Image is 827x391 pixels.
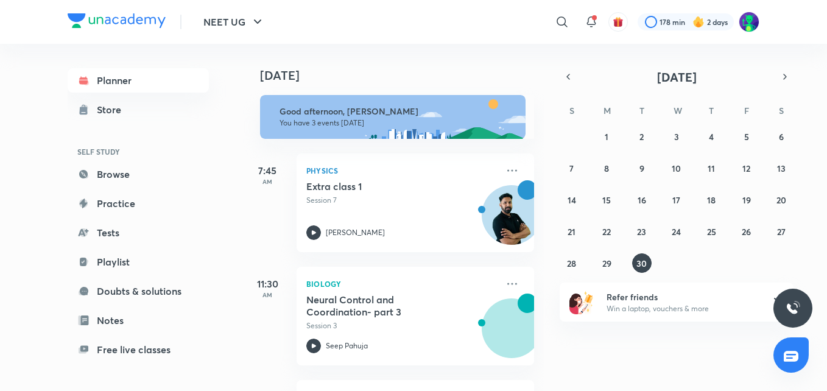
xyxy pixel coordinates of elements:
[306,294,458,318] h5: Neural Control and Coordination- part 3
[672,163,681,174] abbr: September 10, 2025
[637,226,646,238] abbr: September 23, 2025
[562,158,582,178] button: September 7, 2025
[569,290,594,314] img: referral
[597,253,616,273] button: September 29, 2025
[243,178,292,185] p: AM
[68,97,209,122] a: Store
[772,158,791,178] button: September 13, 2025
[667,158,686,178] button: September 10, 2025
[568,226,575,238] abbr: September 21, 2025
[569,163,574,174] abbr: September 7, 2025
[68,308,209,333] a: Notes
[482,192,541,250] img: Avatar
[607,303,756,314] p: Win a laptop, vouchers & more
[604,105,611,116] abbr: Monday
[97,102,128,117] div: Store
[657,69,697,85] span: [DATE]
[702,158,721,178] button: September 11, 2025
[602,194,611,206] abbr: September 15, 2025
[68,191,209,216] a: Practice
[243,291,292,298] p: AM
[737,127,756,146] button: September 5, 2025
[667,190,686,210] button: September 17, 2025
[68,337,209,362] a: Free live classes
[772,190,791,210] button: September 20, 2025
[602,226,611,238] abbr: September 22, 2025
[68,220,209,245] a: Tests
[306,195,498,206] p: Session 7
[632,127,652,146] button: September 2, 2025
[632,190,652,210] button: September 16, 2025
[260,68,546,83] h4: [DATE]
[709,105,714,116] abbr: Thursday
[772,222,791,241] button: September 27, 2025
[707,194,716,206] abbr: September 18, 2025
[638,194,646,206] abbr: September 16, 2025
[597,190,616,210] button: September 15, 2025
[779,131,784,143] abbr: September 6, 2025
[702,190,721,210] button: September 18, 2025
[604,163,609,174] abbr: September 8, 2025
[597,158,616,178] button: September 8, 2025
[577,68,776,85] button: [DATE]
[68,141,209,162] h6: SELF STUDY
[707,226,716,238] abbr: September 25, 2025
[68,13,166,31] a: Company Logo
[737,158,756,178] button: September 12, 2025
[737,222,756,241] button: September 26, 2025
[639,163,644,174] abbr: September 9, 2025
[739,12,759,32] img: Kaushiki Srivastava
[672,226,681,238] abbr: September 24, 2025
[326,227,385,238] p: [PERSON_NAME]
[68,68,209,93] a: Planner
[562,190,582,210] button: September 14, 2025
[569,105,574,116] abbr: Sunday
[280,106,515,117] h6: Good afternoon, [PERSON_NAME]
[742,163,750,174] abbr: September 12, 2025
[562,253,582,273] button: September 28, 2025
[742,226,751,238] abbr: September 26, 2025
[280,118,515,128] p: You have 3 events [DATE]
[667,222,686,241] button: September 24, 2025
[777,163,786,174] abbr: September 13, 2025
[562,222,582,241] button: September 21, 2025
[605,131,608,143] abbr: September 1, 2025
[196,10,272,34] button: NEET UG
[597,222,616,241] button: September 22, 2025
[597,127,616,146] button: September 1, 2025
[786,301,800,315] img: ttu
[772,127,791,146] button: September 6, 2025
[777,226,786,238] abbr: September 27, 2025
[737,190,756,210] button: September 19, 2025
[306,180,458,192] h5: Extra class 1
[702,127,721,146] button: September 4, 2025
[306,277,498,291] p: Biology
[639,131,644,143] abbr: September 2, 2025
[709,131,714,143] abbr: September 4, 2025
[467,294,534,378] img: unacademy
[776,194,786,206] abbr: September 20, 2025
[779,105,784,116] abbr: Saturday
[68,279,209,303] a: Doubts & solutions
[632,253,652,273] button: September 30, 2025
[260,95,526,139] img: afternoon
[306,163,498,178] p: Physics
[567,258,576,269] abbr: September 28, 2025
[667,127,686,146] button: September 3, 2025
[68,13,166,28] img: Company Logo
[692,16,705,28] img: streak
[674,131,679,143] abbr: September 3, 2025
[568,194,576,206] abbr: September 14, 2025
[326,340,368,351] p: Seep Pahuja
[708,163,715,174] abbr: September 11, 2025
[744,105,749,116] abbr: Friday
[68,250,209,274] a: Playlist
[632,158,652,178] button: September 9, 2025
[632,222,652,241] button: September 23, 2025
[742,194,751,206] abbr: September 19, 2025
[607,291,756,303] h6: Refer friends
[243,277,292,291] h5: 11:30
[636,258,647,269] abbr: September 30, 2025
[306,320,498,331] p: Session 3
[702,222,721,241] button: September 25, 2025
